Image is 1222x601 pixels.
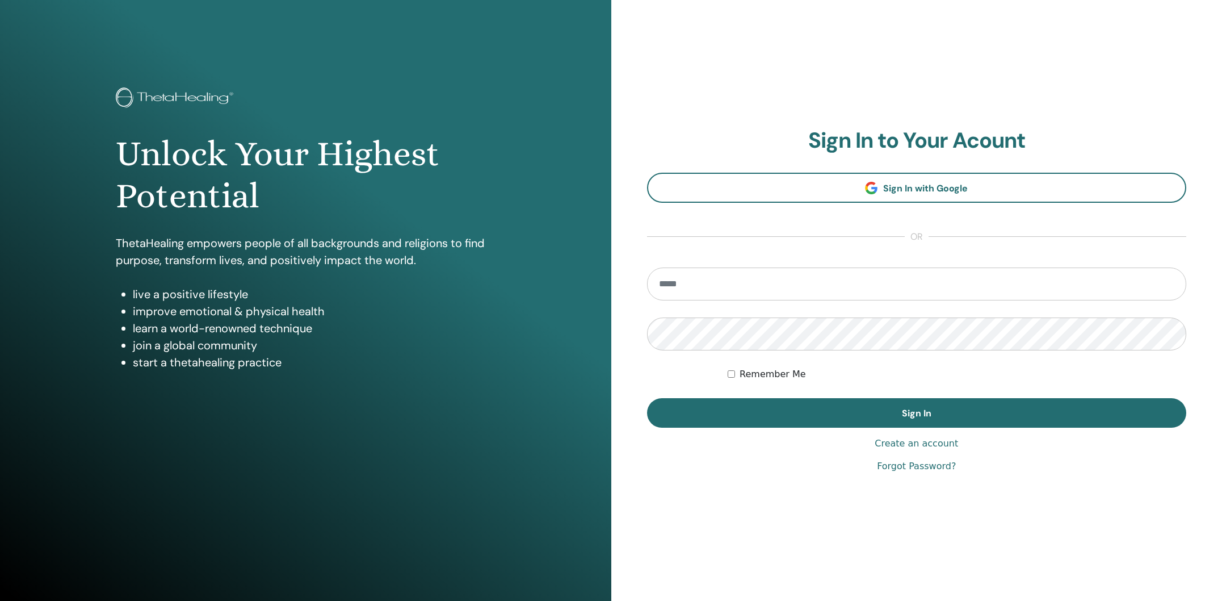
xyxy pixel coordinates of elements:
a: Forgot Password? [877,460,956,473]
p: ThetaHealing empowers people of all backgrounds and religions to find purpose, transform lives, a... [116,235,495,269]
span: Sign In [902,407,931,419]
a: Create an account [875,437,958,450]
h2: Sign In to Your Acount [647,128,1187,154]
div: Keep me authenticated indefinitely or until I manually logout [728,368,1186,381]
li: live a positive lifestyle [133,286,495,303]
button: Sign In [647,398,1187,428]
label: Remember Me [740,368,806,381]
li: learn a world-renowned technique [133,320,495,337]
li: join a global community [133,337,495,354]
span: or [905,230,929,244]
a: Sign In with Google [647,173,1187,203]
li: start a thetahealing practice [133,354,495,371]
li: improve emotional & physical health [133,303,495,320]
h1: Unlock Your Highest Potential [116,133,495,218]
span: Sign In with Google [883,182,968,194]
